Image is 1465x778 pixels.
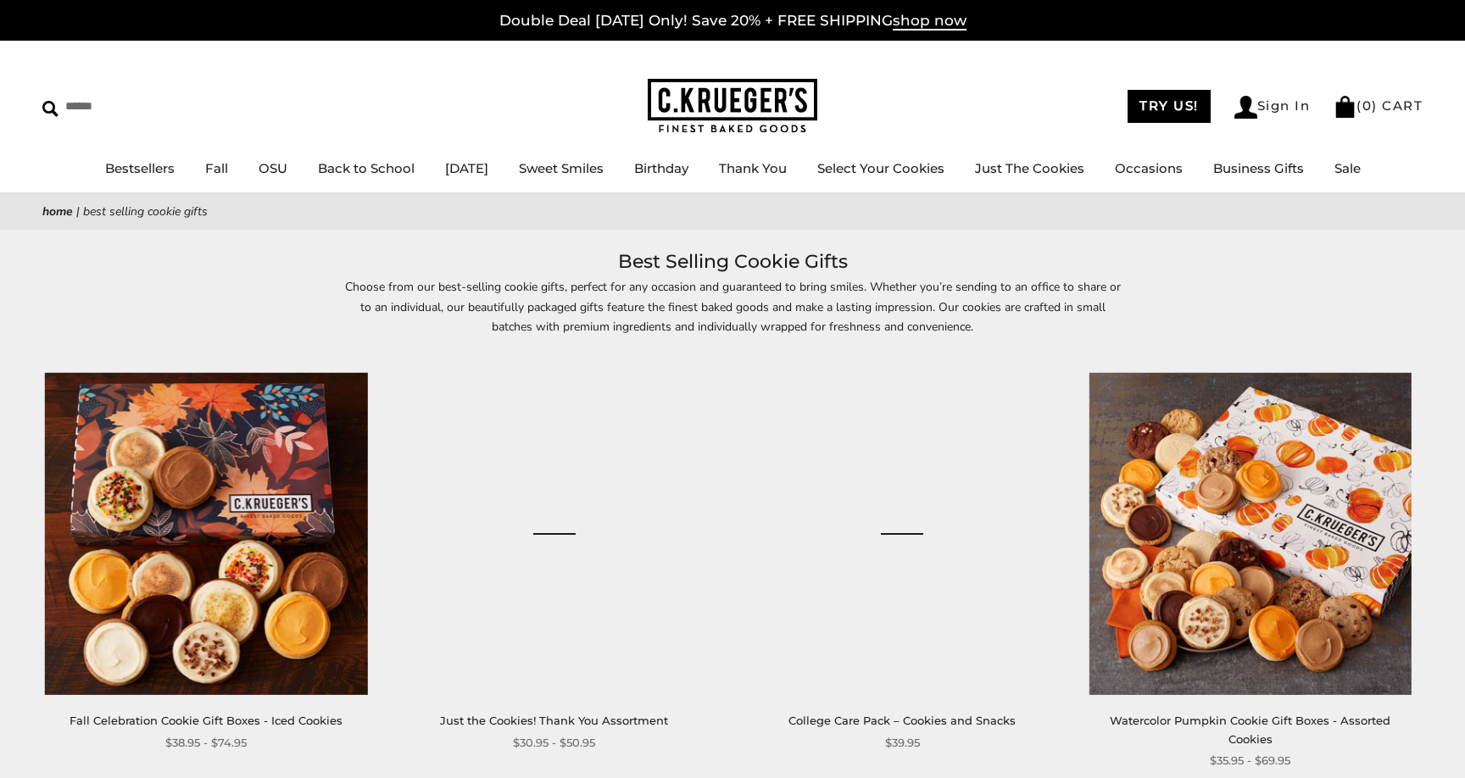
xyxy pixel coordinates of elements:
img: Watercolor Pumpkin Cookie Gift Boxes - Assorted Cookies [1089,373,1411,695]
a: Sweet Smiles [519,160,604,176]
a: Sign In [1234,96,1311,119]
img: Search [42,101,58,117]
a: Birthday [634,160,688,176]
a: [DATE] [445,160,488,176]
span: | [76,203,80,220]
a: Just The Cookies [975,160,1084,176]
img: Account [1234,96,1257,119]
a: Home [42,203,73,220]
a: College Care Pack – Cookies and Snacks [788,714,1016,727]
a: Fall [205,160,228,176]
a: OSU [259,160,287,176]
a: Sale [1334,160,1361,176]
p: Choose from our best-selling cookie gifts, perfect for any occasion and guaranteed to bring smile... [343,277,1122,355]
nav: breadcrumbs [42,202,1423,221]
a: College Care Pack – Cookies and Snacks [741,373,1063,695]
a: Occasions [1115,160,1183,176]
a: Thank You [719,160,787,176]
a: Just the Cookies! Thank You Assortment [393,373,716,695]
a: Double Deal [DATE] Only! Save 20% + FREE SHIPPINGshop now [499,12,966,31]
img: Fall Celebration Cookie Gift Boxes - Iced Cookies [45,373,367,695]
a: TRY US! [1128,90,1211,123]
span: $39.95 [885,734,920,752]
a: Just the Cookies! Thank You Assortment [440,714,668,727]
h1: Best Selling Cookie Gifts [68,247,1397,277]
a: Bestsellers [105,160,175,176]
a: Select Your Cookies [817,160,944,176]
input: Search [42,93,244,119]
a: (0) CART [1334,97,1423,114]
a: Watercolor Pumpkin Cookie Gift Boxes - Assorted Cookies [1110,714,1390,745]
img: C.KRUEGER'S [648,79,817,134]
span: shop now [893,12,966,31]
span: $35.95 - $69.95 [1210,752,1290,770]
span: 0 [1362,97,1373,114]
a: Fall Celebration Cookie Gift Boxes - Iced Cookies [70,714,343,727]
a: Business Gifts [1213,160,1304,176]
span: $38.95 - $74.95 [165,734,247,752]
span: $30.95 - $50.95 [513,734,595,752]
span: Best Selling Cookie Gifts [83,203,208,220]
a: Back to School [318,160,415,176]
img: Bag [1334,96,1356,118]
